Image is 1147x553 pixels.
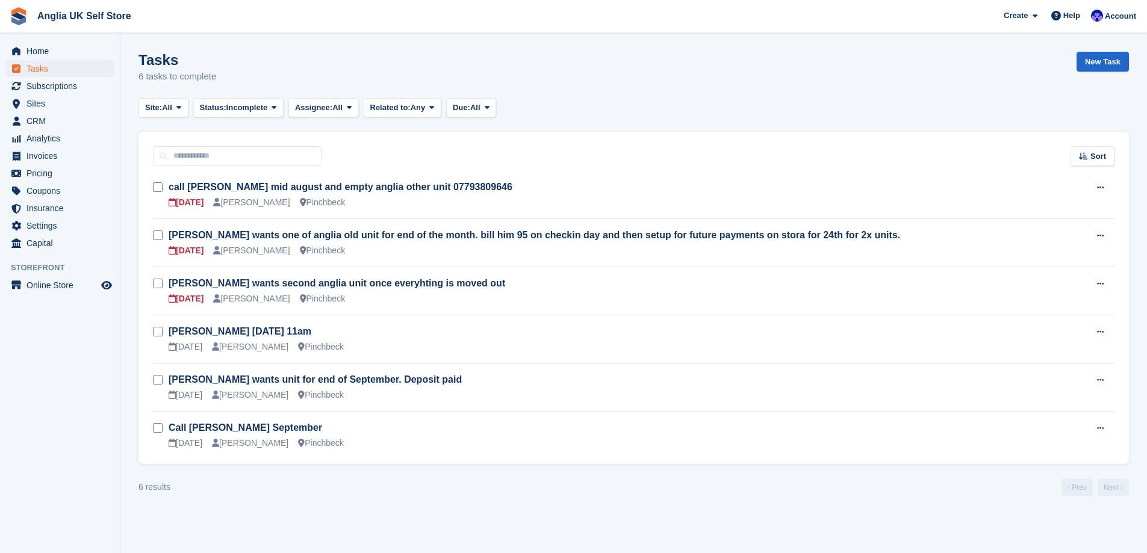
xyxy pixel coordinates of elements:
[213,196,290,209] div: [PERSON_NAME]
[169,182,512,192] a: call [PERSON_NAME] mid august and empty anglia other unit 07793809646
[298,437,344,450] div: Pinchbeck
[453,102,470,114] span: Due:
[212,437,288,450] div: [PERSON_NAME]
[1091,10,1103,22] img: Lewis Scotney
[169,374,462,385] a: [PERSON_NAME] wants unit for end of September. Deposit paid
[6,60,114,77] a: menu
[99,278,114,292] a: Preview store
[26,235,99,252] span: Capital
[300,292,346,305] div: Pinchbeck
[1004,10,1028,22] span: Create
[169,389,202,401] div: [DATE]
[6,182,114,199] a: menu
[138,70,216,84] p: 6 tasks to complete
[169,244,204,257] div: [DATE]
[26,43,99,60] span: Home
[370,102,411,114] span: Related to:
[26,113,99,129] span: CRM
[226,102,268,114] span: Incomplete
[138,52,216,68] h1: Tasks
[1098,478,1129,496] a: Next
[6,200,114,217] a: menu
[6,43,114,60] a: menu
[1062,478,1093,496] a: Previous
[200,102,226,114] span: Status:
[6,277,114,294] a: menu
[26,165,99,182] span: Pricing
[470,102,480,114] span: All
[1090,150,1106,162] span: Sort
[1063,10,1080,22] span: Help
[169,422,322,433] a: Call [PERSON_NAME] September
[300,196,346,209] div: Pinchbeck
[26,60,99,77] span: Tasks
[26,130,99,147] span: Analytics
[1059,478,1131,496] nav: Page
[212,341,288,353] div: [PERSON_NAME]
[6,165,114,182] a: menu
[10,7,28,25] img: stora-icon-8386f47178a22dfd0bd8f6a31ec36ba5ce8667c1dd55bd0f319d3a0aa187defe.svg
[193,98,284,118] button: Status: Incomplete
[213,292,290,305] div: [PERSON_NAME]
[26,277,99,294] span: Online Store
[145,102,162,114] span: Site:
[446,98,496,118] button: Due: All
[169,437,202,450] div: [DATE]
[6,130,114,147] a: menu
[26,200,99,217] span: Insurance
[1077,52,1129,72] a: New Task
[26,147,99,164] span: Invoices
[169,196,204,209] div: [DATE]
[6,113,114,129] a: menu
[1105,10,1136,22] span: Account
[6,217,114,234] a: menu
[213,244,290,257] div: [PERSON_NAME]
[169,230,900,240] a: [PERSON_NAME] wants one of anglia old unit for end of the month. bill him 95 on checkin day and t...
[169,278,505,288] a: [PERSON_NAME] wants second anglia unit once everyhting is moved out
[26,182,99,199] span: Coupons
[295,102,332,114] span: Assignee:
[332,102,343,114] span: All
[138,98,188,118] button: Site: All
[298,389,344,401] div: Pinchbeck
[169,292,204,305] div: [DATE]
[11,262,120,274] span: Storefront
[169,341,202,353] div: [DATE]
[26,95,99,112] span: Sites
[298,341,344,353] div: Pinchbeck
[26,217,99,234] span: Settings
[364,98,441,118] button: Related to: Any
[33,6,136,26] a: Anglia UK Self Store
[300,244,346,257] div: Pinchbeck
[26,78,99,94] span: Subscriptions
[162,102,172,114] span: All
[138,481,170,493] div: 6 results
[288,98,359,118] button: Assignee: All
[6,235,114,252] a: menu
[411,102,426,114] span: Any
[6,147,114,164] a: menu
[6,78,114,94] a: menu
[212,389,288,401] div: [PERSON_NAME]
[6,95,114,112] a: menu
[169,326,311,336] a: [PERSON_NAME] [DATE] 11am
